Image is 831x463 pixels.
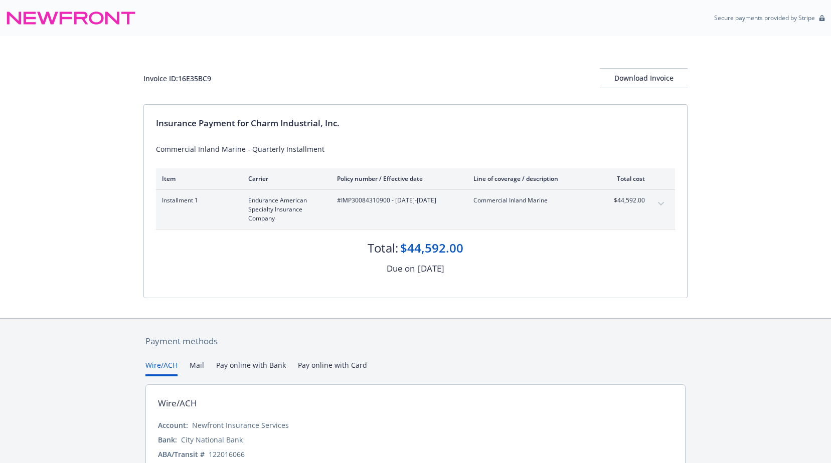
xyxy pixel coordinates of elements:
div: Total cost [607,174,645,183]
div: Invoice ID: 16E35BC9 [143,73,211,84]
div: Policy number / Effective date [337,174,457,183]
div: $44,592.00 [400,240,463,257]
div: Installment 1Endurance American Specialty Insurance Company#IMP30084310900 - [DATE]-[DATE]Commerc... [156,190,675,229]
span: Commercial Inland Marine [473,196,591,205]
div: 122016066 [209,449,245,459]
div: Total: [368,240,398,257]
button: Download Invoice [600,68,688,88]
div: Download Invoice [600,69,688,88]
div: Line of coverage / description [473,174,591,183]
div: Payment methods [145,335,686,348]
div: Wire/ACH [158,397,197,410]
span: #IMP30084310900 - [DATE]-[DATE] [337,196,457,205]
div: ABA/Transit # [158,449,205,459]
div: City National Bank [181,434,243,445]
button: Pay online with Bank [216,360,286,376]
button: Wire/ACH [145,360,178,376]
div: [DATE] [418,262,444,275]
button: Pay online with Card [298,360,367,376]
div: Commercial Inland Marine - Quarterly Installment [156,144,675,154]
span: Installment 1 [162,196,232,205]
button: expand content [653,196,669,212]
span: Endurance American Specialty Insurance Company [248,196,321,223]
button: Mail [190,360,204,376]
p: Secure payments provided by Stripe [714,14,815,22]
div: Insurance Payment for Charm Industrial, Inc. [156,117,675,130]
div: Account: [158,420,188,430]
div: Bank: [158,434,177,445]
div: Carrier [248,174,321,183]
div: Newfront Insurance Services [192,420,289,430]
div: Due on [387,262,415,275]
div: Item [162,174,232,183]
span: $44,592.00 [607,196,645,205]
